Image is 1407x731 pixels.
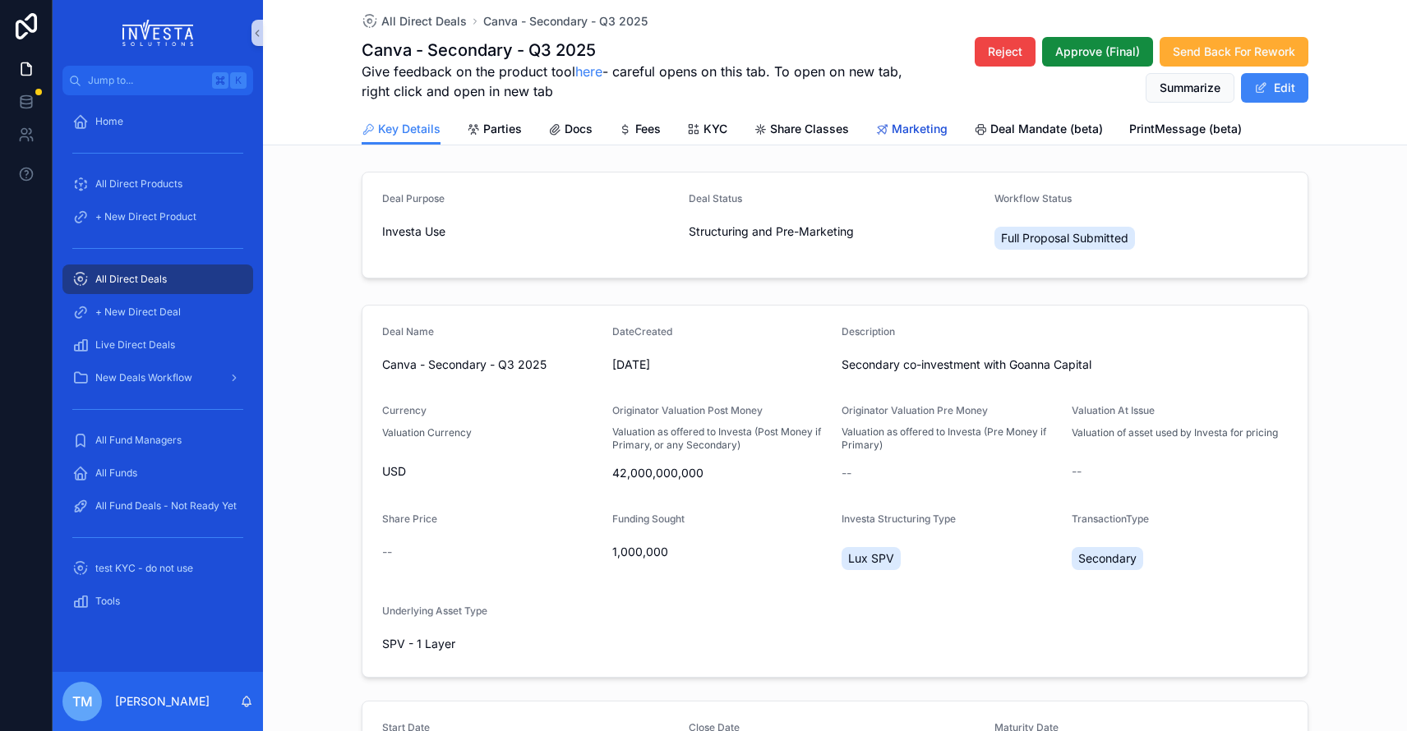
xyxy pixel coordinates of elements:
span: DateCreated [612,325,672,338]
span: + New Direct Product [95,210,196,223]
a: All Direct Deals [362,13,467,30]
span: All Direct Deals [381,13,467,30]
a: Share Classes [754,114,849,147]
button: Reject [975,37,1036,67]
span: All Direct Products [95,177,182,191]
a: All Direct Products [62,169,253,199]
span: [DATE] [612,356,829,373]
span: SPV - 1 Layer [382,636,455,652]
a: here [575,63,602,80]
a: Marketing [875,114,948,147]
button: Jump to...K [62,66,253,95]
img: App logo [122,20,194,46]
span: Valuation as offered to Investa (Pre Money if Primary) [842,425,1059,452]
span: Home [95,115,123,128]
span: Currency [382,404,427,416]
span: All Fund Managers [95,434,182,447]
span: Deal Mandate (beta) [990,121,1103,137]
span: Lux SPV [848,550,894,567]
a: PrintMessage (beta) [1129,114,1242,147]
span: Key Details [378,121,441,137]
div: scrollable content [53,95,263,637]
span: Investa Use [382,223,445,240]
span: Give feedback on the product tool - careful opens on this tab. To open on new tab, right click an... [362,62,916,101]
a: All Funds [62,458,253,488]
span: All Direct Deals [95,273,167,286]
span: USD [382,463,406,480]
a: + New Direct Product [62,202,253,232]
span: Valuation At Issue [1072,404,1155,416]
a: Live Direct Deals [62,330,253,360]
a: KYC [687,114,727,147]
span: Deal Status [689,192,742,205]
a: All Fund Deals - Not Ready Yet [62,491,253,521]
span: Funding Sought [612,513,685,525]
a: + New Direct Deal [62,297,253,327]
button: Edit [1241,73,1308,103]
span: Workflow Status [994,192,1072,205]
span: Originator Valuation Post Money [612,404,763,416]
span: Investa Structuring Type [842,513,956,525]
span: Marketing [892,121,948,137]
span: Originator Valuation Pre Money [842,404,988,416]
span: Send Back For Rework [1173,44,1295,60]
span: Summarize [1160,80,1220,96]
span: Structuring and Pre-Marketing [689,223,854,240]
span: TM [72,692,93,711]
span: 1,000,000 [612,544,829,560]
a: Docs [548,114,593,147]
span: All Fund Deals - Not Ready Yet [95,499,237,513]
span: All Funds [95,467,137,480]
span: 42,000,000,000 [612,465,829,481]
span: + New Direct Deal [95,306,181,319]
a: All Fund Managers [62,425,253,455]
button: Summarize [1146,73,1234,103]
span: Deal Name [382,325,434,338]
span: K [232,74,245,87]
span: Full Proposal Submitted [1001,230,1128,246]
span: KYC [703,121,727,137]
a: Tools [62,586,253,616]
a: New Deals Workflow [62,363,253,393]
span: test KYC - do not use [95,562,193,575]
span: -- [1072,463,1082,480]
span: -- [382,544,392,560]
a: test KYC - do not use [62,554,253,583]
span: Deal Purpose [382,192,445,205]
a: Key Details [362,114,441,145]
span: Valuation as offered to Investa (Post Money if Primary, or any Secondary) [612,425,829,452]
a: Home [62,107,253,136]
a: Parties [467,114,522,147]
span: Underlying Asset Type [382,605,487,617]
span: Tools [95,595,120,608]
button: Send Back For Rework [1160,37,1308,67]
span: Canva - Secondary - Q3 2025 [382,356,599,373]
a: All Direct Deals [62,264,253,294]
span: Fees [635,121,661,137]
a: Deal Mandate (beta) [974,114,1103,147]
span: Docs [565,121,593,137]
p: Valuation Currency [382,425,472,440]
span: New Deals Workflow [95,371,192,384]
span: Reject [988,44,1022,60]
p: [PERSON_NAME] [115,693,210,710]
span: Secondary [1078,550,1137,567]
a: Fees [619,114,661,147]
span: PrintMessage (beta) [1129,121,1242,137]
span: Secondary co-investment with Goanna Capital [842,356,1288,373]
p: Valuation of asset used by Investa for pricing [1072,425,1278,440]
span: Parties [483,121,522,137]
span: TransactionType [1072,513,1149,525]
span: Description [842,325,895,338]
button: Approve (Final) [1042,37,1153,67]
h1: Canva - Secondary - Q3 2025 [362,39,916,62]
span: -- [842,465,851,481]
span: Share Price [382,513,437,525]
span: Approve (Final) [1055,44,1140,60]
a: Canva - Secondary - Q3 2025 [483,13,648,30]
span: Share Classes [770,121,849,137]
span: Jump to... [88,74,205,87]
span: Live Direct Deals [95,338,175,352]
